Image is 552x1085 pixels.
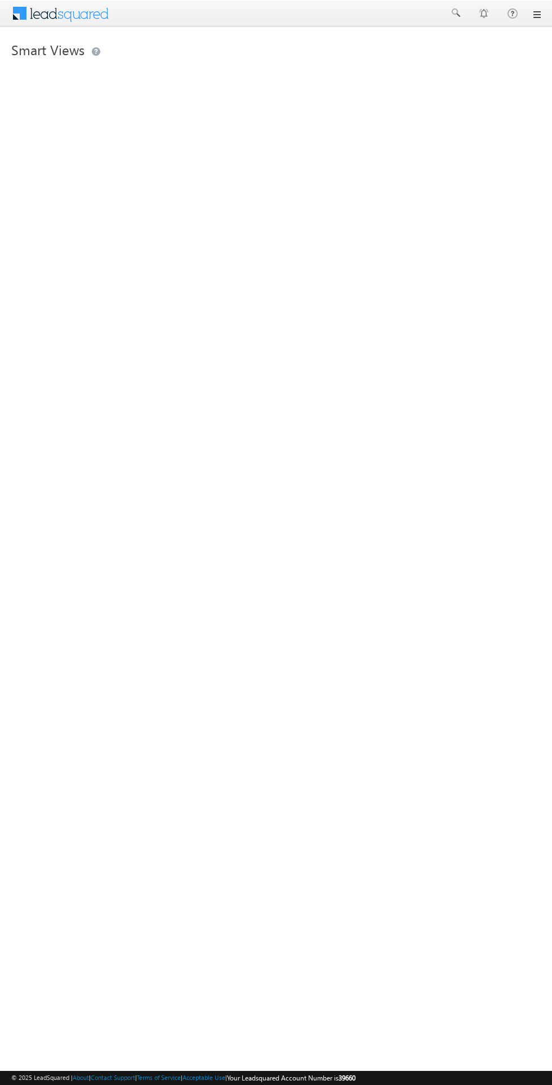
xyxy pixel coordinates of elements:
[91,1074,135,1081] a: Contact Support
[11,1073,355,1083] span: © 2025 LeadSquared | | | | |
[182,1074,225,1081] a: Acceptable Use
[137,1074,181,1081] a: Terms of Service
[227,1074,355,1082] span: Your Leadsquared Account Number is
[339,1074,355,1082] span: 39660
[73,1074,89,1081] a: About
[11,41,84,59] span: Smart Views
